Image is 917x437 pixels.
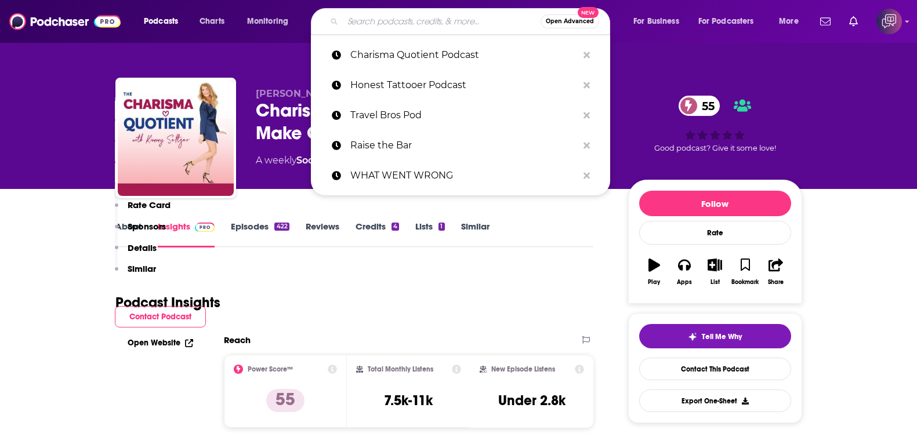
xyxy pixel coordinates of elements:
[256,154,490,167] div: A weekly podcast
[343,12,541,31] input: Search podcasts, credits, & more...
[779,13,799,30] span: More
[350,130,578,161] p: Raise the Bar
[730,251,760,293] button: Bookmark
[415,221,444,247] a: Lists1
[639,358,791,380] a: Contact This Podcast
[350,40,578,70] p: Charisma Quotient Podcast
[628,88,802,160] div: 55Good podcast? Give it some love!
[688,332,697,341] img: tell me why sparkle
[698,13,754,30] span: For Podcasters
[115,263,156,285] button: Similar
[876,9,902,34] span: Logged in as corioliscompany
[654,144,776,152] span: Good podcast? Give it some love!
[625,12,694,31] button: open menu
[350,161,578,191] p: WHAT WENT WRONG
[311,161,610,191] a: WHAT WENT WRONG
[224,334,251,345] h2: Reach
[311,100,610,130] a: Travel Bros Pod
[702,332,742,341] span: Tell Me Why
[384,392,433,409] h3: 7.5k-11k
[248,365,293,373] h2: Power Score™
[546,19,594,24] span: Open Advanced
[231,221,289,247] a: Episodes422
[876,9,902,34] button: Show profile menu
[711,279,720,286] div: List
[306,221,339,247] a: Reviews
[461,221,490,247] a: Similar
[691,12,771,31] button: open menu
[876,9,902,34] img: User Profile
[639,251,669,293] button: Play
[311,130,610,161] a: Raise the Bar
[760,251,791,293] button: Share
[648,279,660,286] div: Play
[9,10,121,32] img: Podchaser - Follow, Share and Rate Podcasts
[274,223,289,231] div: 422
[128,242,157,253] p: Details
[541,14,599,28] button: Open AdvancedNew
[322,8,621,35] div: Search podcasts, credits, & more...
[491,365,555,373] h2: New Episode Listens
[296,155,331,166] a: Society
[844,12,862,31] a: Show notifications dropdown
[771,12,813,31] button: open menu
[311,70,610,100] a: Honest Tattooer Podcast
[633,13,679,30] span: For Business
[256,88,339,99] span: [PERSON_NAME]
[350,70,578,100] p: Honest Tattooer Podcast
[679,96,720,116] a: 55
[731,279,759,286] div: Bookmark
[247,13,288,30] span: Monitoring
[438,223,444,231] div: 1
[115,242,157,264] button: Details
[639,221,791,245] div: Rate
[639,324,791,348] button: tell me why sparkleTell Me Why
[639,191,791,216] button: Follow
[699,251,730,293] button: List
[128,263,156,274] p: Similar
[128,221,166,232] p: Sponsors
[578,7,599,18] span: New
[192,12,231,31] a: Charts
[639,389,791,412] button: Export One-Sheet
[311,40,610,70] a: Charisma Quotient Podcast
[266,389,305,412] p: 55
[392,223,399,231] div: 4
[136,12,193,31] button: open menu
[677,279,692,286] div: Apps
[815,12,835,31] a: Show notifications dropdown
[768,279,784,286] div: Share
[118,80,234,196] img: Charisma Quotient: Build Confidence, Make Connections and Find Love
[115,221,166,242] button: Sponsors
[498,392,566,409] h3: Under 2.8k
[350,100,578,130] p: Travel Bros Pod
[669,251,699,293] button: Apps
[144,13,178,30] span: Podcasts
[115,306,206,327] button: Contact Podcast
[356,221,399,247] a: Credits4
[239,12,303,31] button: open menu
[128,338,193,348] a: Open Website
[200,13,224,30] span: Charts
[690,96,720,116] span: 55
[368,365,433,373] h2: Total Monthly Listens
